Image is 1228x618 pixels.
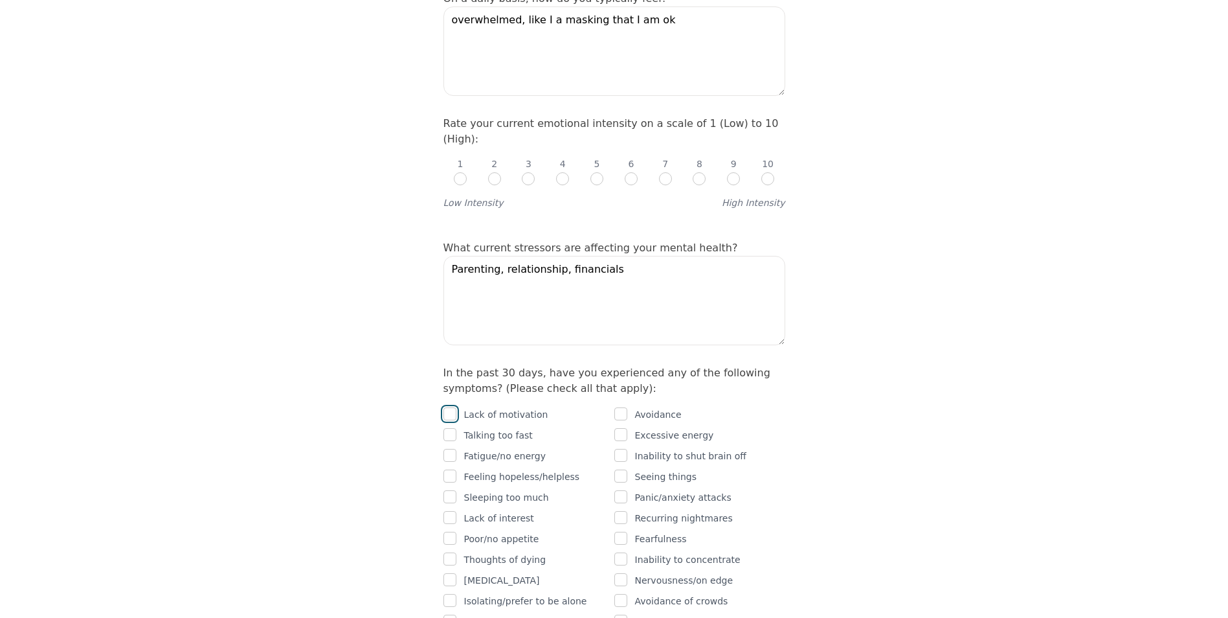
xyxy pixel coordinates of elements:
p: Talking too fast [464,428,533,443]
p: Inability to shut brain off [635,448,747,464]
p: 10 [762,157,774,170]
p: 1 [457,157,463,170]
p: 2 [491,157,497,170]
p: Isolating/prefer to be alone [464,593,587,609]
p: 5 [594,157,600,170]
p: Avoidance [635,407,682,422]
p: Seeing things [635,469,697,485]
label: What current stressors are affecting your mental health? [443,242,738,254]
label: Rate your current emotional intensity on a scale of 1 (Low) to 10 (High): [443,117,779,145]
p: Feeling hopeless/helpless [464,469,580,485]
p: 4 [560,157,566,170]
p: [MEDICAL_DATA] [464,573,540,588]
p: 9 [731,157,737,170]
p: Panic/anxiety attacks [635,490,731,505]
label: High Intensity [722,196,785,209]
p: Recurring nightmares [635,510,733,526]
p: 3 [526,157,531,170]
textarea: Parenting, relationship, financials [443,256,785,345]
p: Poor/no appetite [464,531,539,547]
p: Lack of interest [464,510,534,526]
p: Excessive energy [635,428,714,443]
p: 8 [697,157,702,170]
p: Inability to concentrate [635,552,741,567]
p: Lack of motivation [464,407,548,422]
p: Nervousness/on edge [635,573,733,588]
p: Sleeping too much [464,490,549,505]
p: 6 [628,157,634,170]
p: Fatigue/no energy [464,448,546,464]
p: Fearfulness [635,531,687,547]
p: Avoidance of crowds [635,593,728,609]
p: Thoughts of dying [464,552,546,567]
p: 7 [662,157,668,170]
textarea: overwhelmed, like I a masking that I am ok [443,6,785,96]
label: In the past 30 days, have you experienced any of the following symptoms? (Please check all that a... [443,367,770,395]
label: Low Intensity [443,196,504,209]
